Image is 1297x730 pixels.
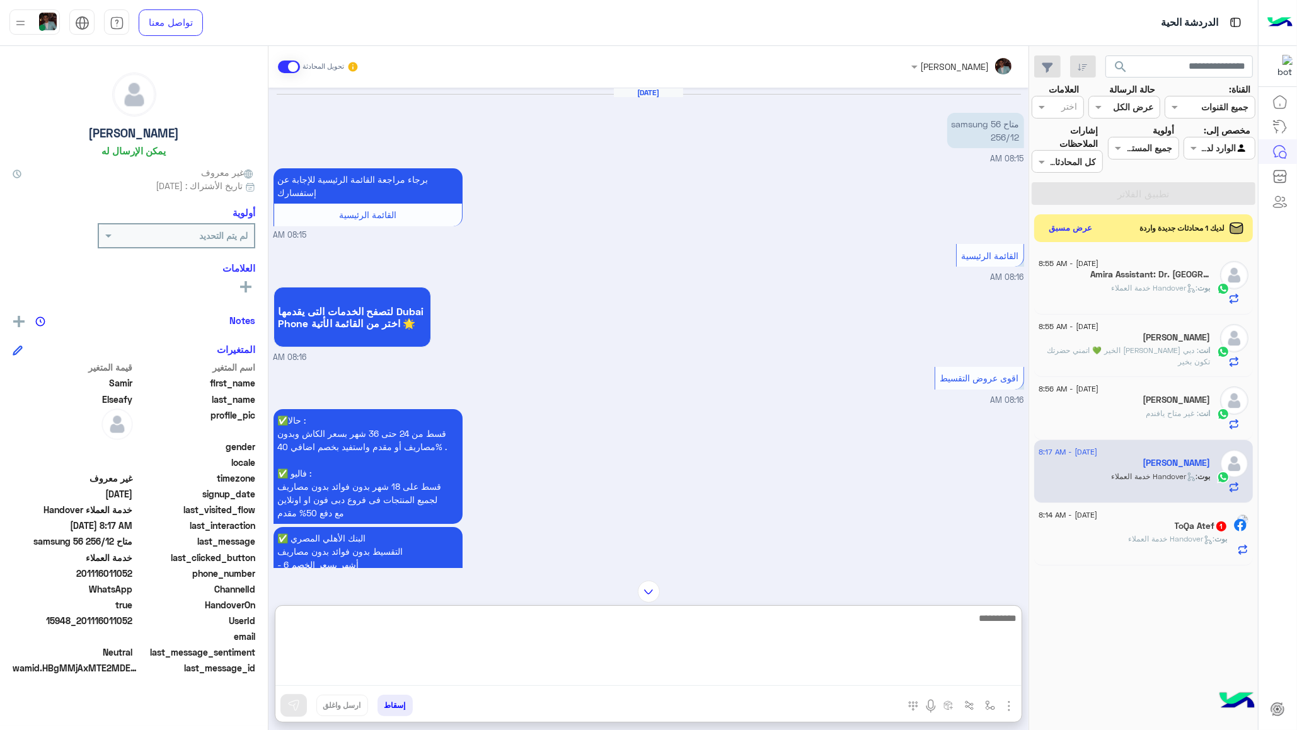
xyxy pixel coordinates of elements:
[1229,83,1250,96] label: القناة:
[135,567,256,580] span: phone_number
[135,519,256,532] span: last_interaction
[113,73,156,116] img: defaultAdmin.png
[1039,509,1097,521] span: [DATE] - 8:14 AM
[1153,124,1174,137] label: أولوية
[1112,472,1198,481] span: : Handover خدمة العملاء
[135,393,256,406] span: last_name
[201,166,255,179] span: غير معروف
[135,614,256,627] span: UserId
[908,701,918,711] img: make a call
[991,154,1024,163] span: 08:15 AM
[274,409,463,524] p: 4/9/2025, 8:16 AM
[1032,124,1098,151] label: إشارات الملاحظات
[1237,514,1248,526] img: picture
[1220,386,1248,415] img: defaultAdmin.png
[1215,680,1259,724] img: hulul-logo.png
[1112,283,1198,293] span: : Handover خدمة العملاء
[638,581,660,603] img: scroll
[13,456,133,469] span: null
[959,695,980,716] button: Trigger scenario
[1217,408,1230,420] img: WhatsApp
[1270,55,1293,78] img: 1403182699927242
[13,535,133,548] span: متاح samsung 56 256/12
[135,551,256,564] span: last_clicked_button
[13,361,133,374] span: قيمة المتغير
[1267,9,1293,36] img: Logo
[13,487,133,501] span: 2025-09-04T05:15:56.055Z
[135,361,256,374] span: اسم المتغير
[1215,534,1228,543] span: بوت
[1216,521,1226,531] span: 1
[1039,321,1098,332] span: [DATE] - 8:55 AM
[13,440,133,453] span: null
[1044,219,1098,238] button: عرض مسبق
[13,15,28,31] img: profile
[1047,345,1211,366] span: دبي فون محمد صابر صباح الخير 💚 اتمني حضرتك تكون بخير
[1199,408,1211,418] span: انت
[1161,14,1218,32] p: الدردشة الحية
[135,630,256,643] span: email
[13,262,255,274] h6: العلامات
[1039,383,1098,395] span: [DATE] - 8:56 AM
[13,503,133,516] span: Handover خدمة العملاء
[1143,458,1211,468] h5: Samir Elseafy
[13,582,133,596] span: 2
[217,344,255,355] h6: المتغيرات
[233,207,255,218] h6: أولوية
[13,646,133,659] span: 0
[943,700,954,710] img: create order
[135,535,256,548] span: last_message
[1129,534,1215,543] span: : Handover خدمة العملاء
[1039,258,1098,269] span: [DATE] - 8:55 AM
[135,376,256,390] span: first_name
[104,9,129,36] a: tab
[980,695,1001,716] button: select flow
[156,179,243,192] span: تاريخ الأشتراك : [DATE]
[13,567,133,580] span: 201116011052
[13,316,25,327] img: add
[135,456,256,469] span: locale
[110,16,124,30] img: tab
[940,373,1018,383] span: اقوى عروض التقسيط
[1198,283,1211,293] span: بوت
[13,661,139,675] span: wamid.HBgMMjAxMTE2MDExMDUyFQIAEhggRTBGOUU2M0QwOUZCNzI3RTU4REFENDlBNDc0MjA0RTEA
[1039,446,1097,458] span: [DATE] - 8:17 AM
[274,168,463,204] p: 4/9/2025, 8:15 AM
[316,695,368,716] button: ارسل واغلق
[13,614,133,627] span: 15948_201116011052
[1061,100,1079,116] div: اختر
[923,698,938,714] img: send voice note
[102,145,166,156] h6: يمكن الإرسال له
[35,316,45,327] img: notes
[1234,519,1247,531] img: Facebook
[274,352,307,364] span: 08:16 AM
[303,62,344,72] small: تحويل المحادثة
[1220,261,1248,289] img: defaultAdmin.png
[1032,182,1255,205] button: تطبيق الفلاتر
[13,376,133,390] span: Samir
[947,113,1024,148] p: 4/9/2025, 8:15 AM
[1220,324,1248,352] img: defaultAdmin.png
[135,408,256,437] span: profile_pic
[139,9,203,36] a: تواصل معنا
[1204,124,1250,137] label: مخصص إلى:
[1198,472,1211,481] span: بوت
[614,88,683,97] h6: [DATE]
[287,699,300,712] img: send message
[1175,521,1228,531] h5: ToQa Atef
[229,315,255,326] h6: Notes
[13,630,133,643] span: null
[1220,449,1248,478] img: defaultAdmin.png
[89,126,180,141] h5: [PERSON_NAME]
[13,393,133,406] span: Elseafy
[991,395,1024,405] span: 08:16 AM
[75,16,89,30] img: tab
[985,700,995,710] img: select flow
[1228,14,1243,30] img: tab
[135,487,256,501] span: signup_date
[135,646,256,659] span: last_message_sentiment
[13,598,133,611] span: true
[141,661,255,675] span: last_message_id
[938,695,959,716] button: create order
[13,551,133,564] span: خدمة العملاء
